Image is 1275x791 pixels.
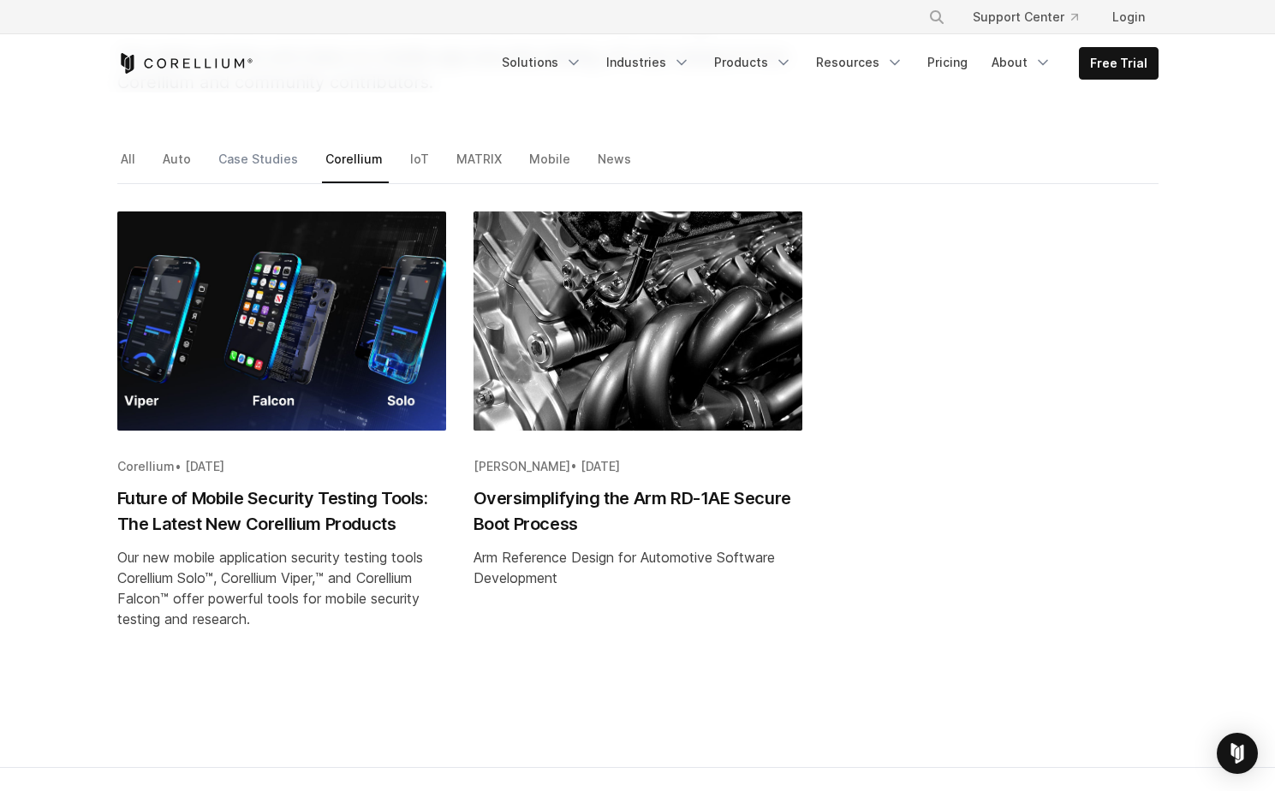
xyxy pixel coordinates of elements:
[185,459,224,473] span: [DATE]
[1217,733,1258,774] div: Open Intercom Messenger
[492,47,1159,80] div: Navigation Menu
[492,47,593,78] a: Solutions
[596,47,700,78] a: Industries
[117,547,446,629] div: Our new mobile application security testing tools Corellium Solo™, Corellium Viper,™ and Corelliu...
[474,458,802,475] div: •
[474,485,802,537] h2: Oversimplifying the Arm RD-1AE Secure Boot Process
[704,47,802,78] a: Products
[159,147,197,183] a: Auto
[959,2,1092,33] a: Support Center
[921,2,952,33] button: Search
[474,211,802,431] img: Oversimplifying the Arm RD-1AE Secure Boot Process
[117,211,446,684] a: Blog post summary: Future of Mobile Security Testing Tools: The Latest New Corellium Products
[117,53,253,74] a: Corellium Home
[981,47,1062,78] a: About
[594,147,637,183] a: News
[215,147,304,183] a: Case Studies
[322,147,389,183] a: Corellium
[117,459,175,473] span: Corellium
[1099,2,1159,33] a: Login
[581,459,620,473] span: [DATE]
[474,547,802,588] div: Arm Reference Design for Automotive Software Development
[117,147,141,183] a: All
[117,485,446,537] h2: Future of Mobile Security Testing Tools: The Latest New Corellium Products
[474,459,570,473] span: [PERSON_NAME]
[474,211,802,684] a: Blog post summary: Oversimplifying the Arm RD-1AE Secure Boot Process
[453,147,508,183] a: MATRIX
[1080,48,1158,79] a: Free Trial
[917,47,978,78] a: Pricing
[908,2,1159,33] div: Navigation Menu
[526,147,576,183] a: Mobile
[117,458,446,475] div: •
[806,47,914,78] a: Resources
[407,147,435,183] a: IoT
[117,211,446,431] img: Future of Mobile Security Testing Tools: The Latest New Corellium Products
